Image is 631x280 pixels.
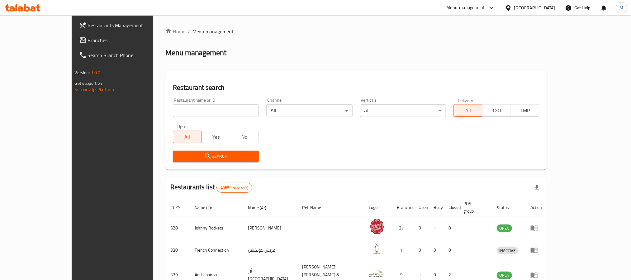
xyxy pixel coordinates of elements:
[514,106,537,115] span: TMP
[170,204,182,211] span: ID
[177,124,189,129] label: Upsell
[392,198,414,217] th: Branches
[464,200,485,215] span: POS group
[165,217,190,239] td: 328
[364,198,392,217] th: Logo
[444,239,459,261] td: 0
[456,106,480,115] span: All
[453,104,482,117] button: All
[360,104,446,117] div: All
[302,204,329,211] span: Ref. Name
[511,104,540,117] button: TMP
[266,104,352,117] div: All
[444,198,459,217] th: Closed
[201,131,230,143] button: Yes
[530,224,542,232] div: Menu
[243,239,297,261] td: فرنش كونكشن
[75,69,90,77] span: Version:
[88,22,172,29] span: Restaurants Management
[88,36,172,44] span: Branches
[74,48,177,63] a: Search Branch Phone
[392,217,414,239] td: 37
[392,239,414,261] td: 1
[525,198,547,217] th: Action
[497,225,512,232] span: OPEN
[88,51,172,59] span: Search Branch Phone
[529,180,544,195] div: Export file
[165,28,547,35] nav: breadcrumb
[230,131,259,143] button: No
[170,182,253,193] h2: Restaurants list
[458,98,473,102] label: Delivery
[497,272,512,279] span: OPEN
[243,217,297,239] td: [PERSON_NAME]
[75,85,114,94] a: Support.OpsPlatform
[192,28,234,35] span: Menu management
[444,217,459,239] td: 0
[497,224,512,232] div: OPEN
[429,198,444,217] th: Busy
[620,4,624,11] span: M
[190,239,243,261] td: French Connection
[173,83,540,92] h2: Restaurant search
[165,48,227,58] h2: Menu management
[195,204,222,211] span: Name (En)
[178,152,254,160] span: Search
[173,151,259,162] button: Search
[485,106,509,115] span: TGO
[497,247,518,254] div: INACTIVE
[497,247,518,254] span: INACTIVE
[414,239,429,261] td: 0
[369,219,385,234] img: Johnny Rockets
[204,133,228,142] span: Yes
[369,241,385,257] img: French Connection
[216,183,252,193] div: Total records count
[429,217,444,239] td: 1
[91,69,101,77] span: 1.0.0
[530,271,542,279] div: Menu
[165,239,190,261] td: 330
[176,133,199,142] span: All
[75,79,103,87] span: Get support on:
[74,18,177,33] a: Restaurants Management
[248,204,274,211] span: Name (Ar)
[414,198,429,217] th: Open
[482,104,511,117] button: TGO
[447,4,485,12] div: Menu-management
[514,4,555,11] div: [GEOGRAPHIC_DATA]
[173,104,259,117] input: Search for restaurant name or ID..
[74,33,177,48] a: Branches
[497,204,517,211] span: Status
[217,185,252,191] span: 40551 record(s)
[429,239,444,261] td: 0
[414,217,429,239] td: 0
[173,131,202,143] button: All
[530,246,542,254] div: Menu
[233,133,256,142] span: No
[190,217,243,239] td: Johnny Rockets
[188,28,190,35] li: /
